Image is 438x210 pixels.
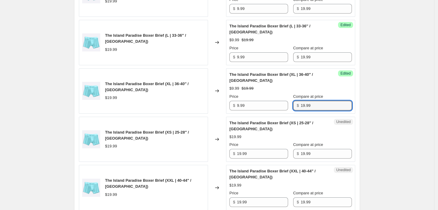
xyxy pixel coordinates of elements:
[229,24,310,34] span: The Island Paradise Boxer Brief (L | 33-36″ / [GEOGRAPHIC_DATA])
[297,6,299,11] span: $
[297,200,299,204] span: $
[82,130,100,148] img: TheIslandParadiseBoxerBrief_80x.png
[105,192,117,198] div: $19.99
[82,33,100,51] img: TheIslandParadiseBoxerBrief_80x.png
[293,142,323,147] span: Compare at price
[229,191,238,195] span: Price
[105,95,117,101] div: $19.99
[229,121,313,131] span: The Island Paradise Boxer Brief (XS | 25-28″ / [GEOGRAPHIC_DATA])
[105,33,186,44] span: The Island Paradise Boxer Brief (L | 33-36″ / [GEOGRAPHIC_DATA])
[293,94,323,99] span: Compare at price
[233,103,235,108] span: $
[233,200,235,204] span: $
[229,182,241,188] div: $19.99
[229,37,239,43] div: $9.99
[336,168,351,172] span: Unedited
[242,85,254,91] strike: $19.99
[297,151,299,156] span: $
[340,71,351,76] span: Edited
[233,55,235,59] span: $
[293,191,323,195] span: Compare at price
[229,85,239,91] div: $9.99
[105,82,189,92] span: The Island Paradise Boxer Brief (XL | 36-40″ / [GEOGRAPHIC_DATA])
[105,130,189,141] span: The Island Paradise Boxer Brief (XS | 25-28″ / [GEOGRAPHIC_DATA])
[105,47,117,53] div: $19.99
[233,6,235,11] span: $
[82,179,100,197] img: TheIslandParadiseBoxerBrief_80x.png
[229,134,241,140] div: $19.99
[105,178,191,189] span: The Island Paradise Boxer Brief (XXL | 40-44" / [GEOGRAPHIC_DATA])
[105,143,117,149] div: $19.99
[340,23,351,27] span: Edited
[229,46,238,50] span: Price
[297,103,299,108] span: $
[229,169,315,179] span: The Island Paradise Boxer Brief (XXL | 40-44" / [GEOGRAPHIC_DATA])
[293,46,323,50] span: Compare at price
[82,82,100,100] img: TheIslandParadiseBoxerBrief_80x.png
[229,94,238,99] span: Price
[297,55,299,59] span: $
[229,72,313,83] span: The Island Paradise Boxer Brief (XL | 36-40″ / [GEOGRAPHIC_DATA])
[233,151,235,156] span: $
[242,37,254,43] strike: $19.99
[229,142,238,147] span: Price
[336,119,351,124] span: Unedited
